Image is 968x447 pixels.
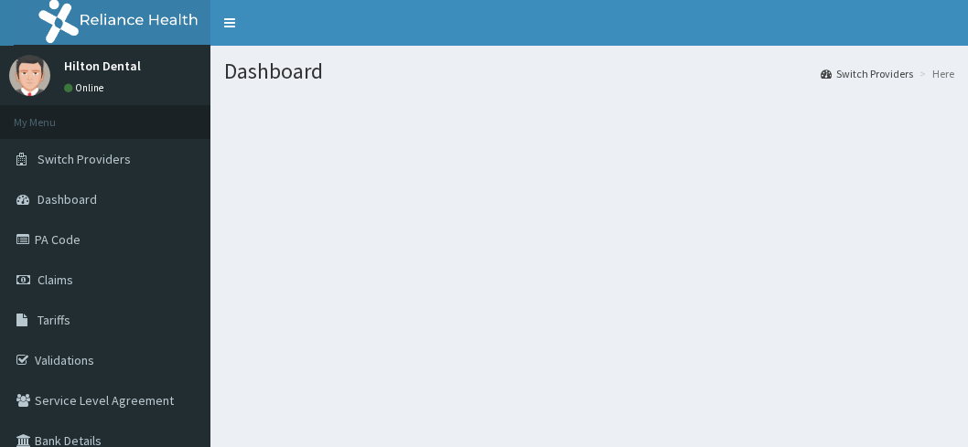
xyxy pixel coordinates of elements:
[9,55,50,96] img: User Image
[38,312,70,328] span: Tariffs
[821,66,913,81] a: Switch Providers
[915,66,954,81] li: Here
[38,151,131,167] span: Switch Providers
[64,59,141,72] p: Hilton Dental
[64,81,108,94] a: Online
[224,59,954,83] h1: Dashboard
[38,191,97,208] span: Dashboard
[38,271,73,288] span: Claims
